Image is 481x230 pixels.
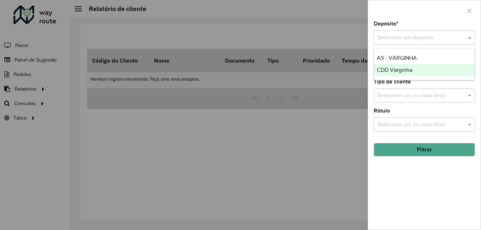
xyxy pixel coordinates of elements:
[374,48,475,80] ng-dropdown-panel: Options list
[374,143,475,156] button: Filtrar
[377,55,417,61] span: AS - VARGINHA
[374,19,398,28] label: Depósito
[374,107,390,115] label: Rótulo
[374,77,411,86] label: Tipo de cliente
[377,67,412,73] span: CDD Varginha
